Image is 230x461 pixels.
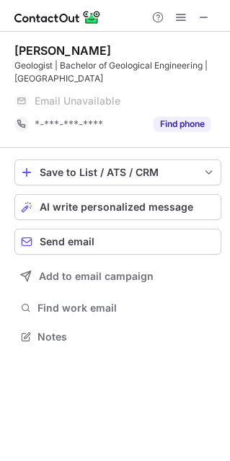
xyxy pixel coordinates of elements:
[14,229,221,255] button: Send email
[14,59,221,85] div: Geologist | Bachelor of Geological Engineering | [GEOGRAPHIC_DATA]
[39,271,154,282] span: Add to email campaign
[37,302,216,315] span: Find work email
[35,95,120,107] span: Email Unavailable
[40,167,196,178] div: Save to List / ATS / CRM
[14,194,221,220] button: AI write personalized message
[14,263,221,289] button: Add to email campaign
[40,201,193,213] span: AI write personalized message
[14,159,221,185] button: save-profile-one-click
[14,298,221,318] button: Find work email
[14,9,101,26] img: ContactOut v5.3.10
[154,117,211,131] button: Reveal Button
[14,327,221,347] button: Notes
[37,330,216,343] span: Notes
[40,236,94,247] span: Send email
[14,43,111,58] div: [PERSON_NAME]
